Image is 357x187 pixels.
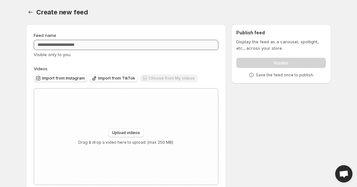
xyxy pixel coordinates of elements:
span: Videos [34,66,48,71]
button: Upload videos [108,128,144,137]
span: Visible only to you. [34,52,71,57]
button: Settings [26,8,35,17]
button: Import from Instagram [34,74,87,82]
span: Upload videos [112,130,140,135]
p: Drag & drop a video here to upload. (max 250 MB) [78,140,173,145]
span: Feed name [34,33,56,38]
span: Import from Instagram [42,76,85,81]
p: Display the feed as a carousel, spotlight, etc., across your store. [236,38,326,51]
a: Open chat [335,165,353,183]
button: Import from TikTok [90,74,138,82]
span: Import from TikTok [98,76,135,81]
span: Create new feed [36,8,88,16]
p: Save the feed once to publish. [256,72,314,78]
h2: Publish feed [236,30,326,36]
